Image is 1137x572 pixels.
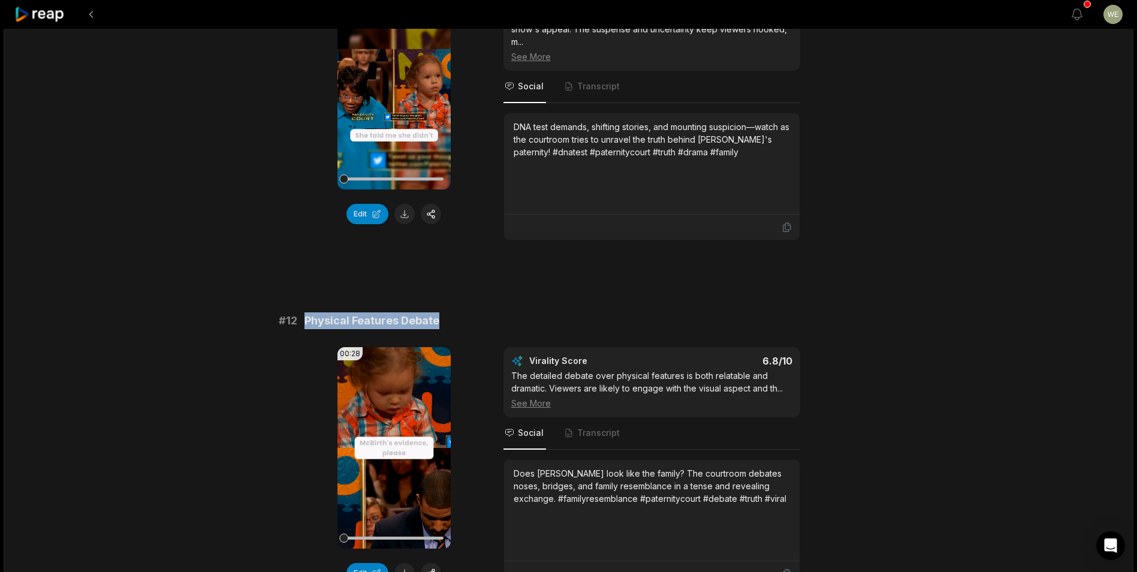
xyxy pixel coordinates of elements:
[503,71,800,103] nav: Tabs
[529,355,658,367] div: Virality Score
[503,417,800,450] nav: Tabs
[663,355,792,367] div: 6.8 /10
[514,121,790,158] div: DNA test demands, shifting stories, and mounting suspicion—watch as the courtroom tries to unrave...
[279,312,297,329] span: # 12
[346,204,388,224] button: Edit
[511,50,792,63] div: See More
[337,347,451,549] video: Your browser does not support mp4 format.
[577,427,620,439] span: Transcript
[577,80,620,92] span: Transcript
[304,312,439,329] span: Physical Features Debate
[511,397,792,410] div: See More
[518,80,544,92] span: Social
[511,369,792,410] div: The detailed debate over physical features is both relatable and dramatic. Viewers are likely to ...
[511,10,792,63] div: The focus on DNA testing and changing narratives is central to the show's appeal. The suspense an...
[518,427,544,439] span: Social
[1096,531,1125,560] div: Open Intercom Messenger
[514,467,790,505] div: Does [PERSON_NAME] look like the family? The courtroom debates noses, bridges, and family resembl...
